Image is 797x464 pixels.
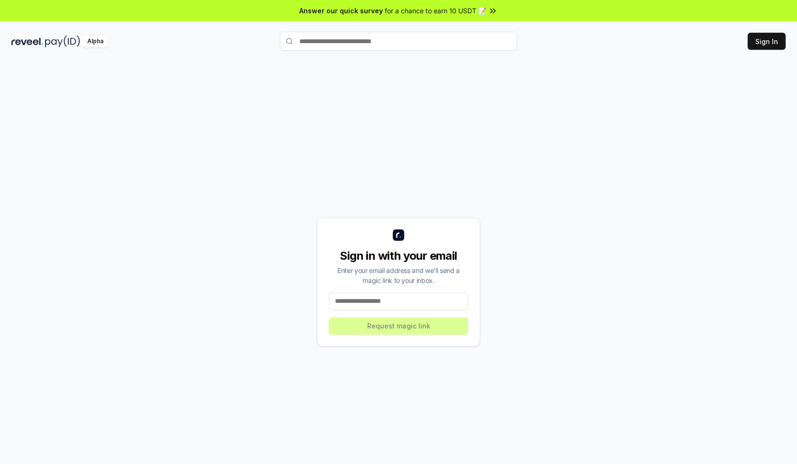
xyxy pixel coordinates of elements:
[748,33,786,50] button: Sign In
[329,248,468,264] div: Sign in with your email
[393,229,404,241] img: logo_small
[82,36,109,47] div: Alpha
[385,6,486,16] span: for a chance to earn 10 USDT 📝
[11,36,43,47] img: reveel_dark
[299,6,383,16] span: Answer our quick survey
[45,36,80,47] img: pay_id
[329,265,468,285] div: Enter your email address and we’ll send a magic link to your inbox.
